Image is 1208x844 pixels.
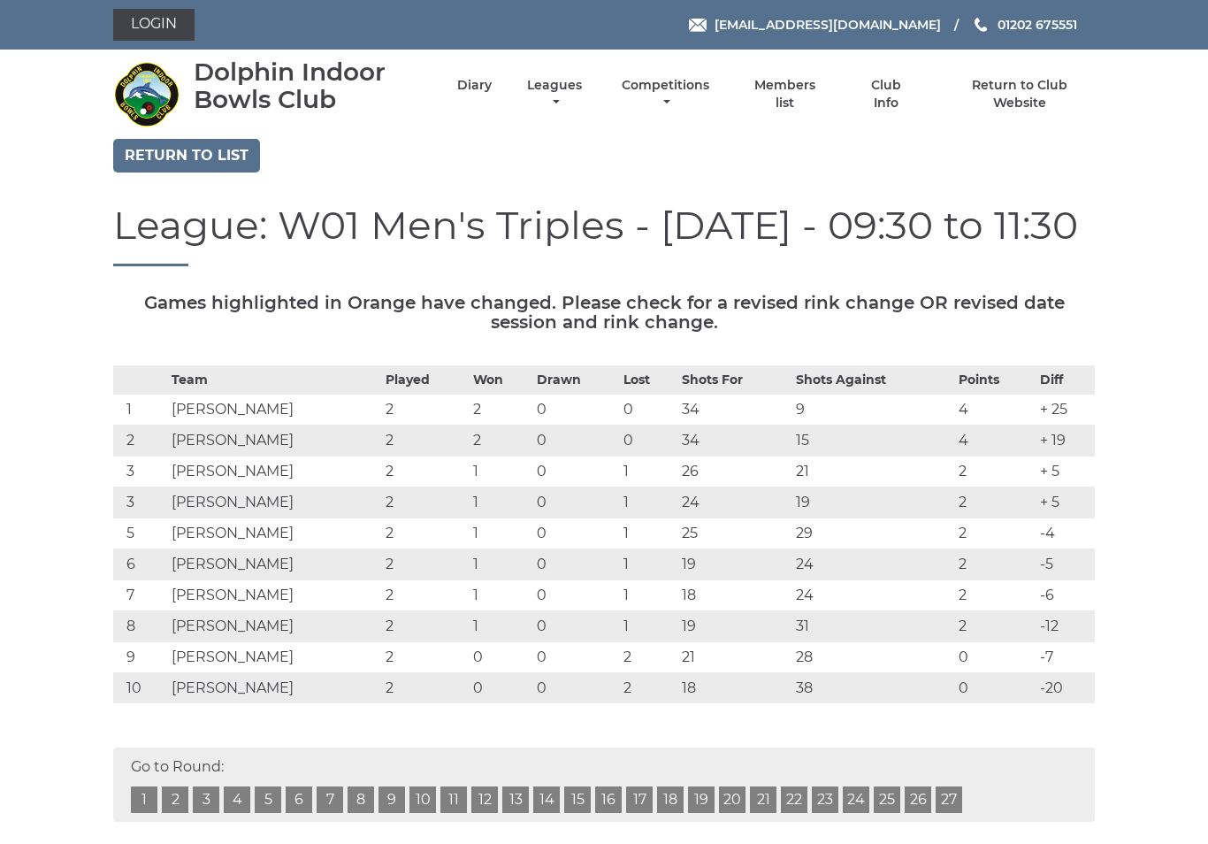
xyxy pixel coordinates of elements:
a: 19 [688,786,715,813]
td: 1 [619,611,677,642]
td: 2 [113,426,167,457]
td: 0 [469,673,532,704]
td: 9 [791,395,954,426]
td: 1 [113,395,167,426]
td: 1 [469,457,532,487]
td: 18 [677,580,792,611]
td: 24 [791,549,954,580]
a: 13 [502,786,529,813]
td: 2 [954,518,1036,549]
td: 24 [791,580,954,611]
td: 34 [677,395,792,426]
a: 26 [905,786,931,813]
td: 3 [113,457,167,487]
td: 2 [381,457,468,487]
a: 17 [626,786,653,813]
td: 4 [954,395,1036,426]
td: 2 [381,611,468,642]
td: 0 [532,426,619,457]
td: 0 [532,518,619,549]
td: 21 [791,457,954,487]
a: 2 [162,786,188,813]
td: 1 [469,611,532,642]
a: Members list [745,77,826,111]
td: 26 [677,457,792,487]
a: 21 [750,786,776,813]
td: -12 [1036,611,1095,642]
td: 8 [113,611,167,642]
td: 9 [113,642,167,673]
a: Email [EMAIL_ADDRESS][DOMAIN_NAME] [689,15,941,35]
td: 2 [381,395,468,426]
td: 19 [791,487,954,518]
a: Diary [457,77,492,94]
a: 11 [440,786,467,813]
a: 8 [348,786,374,813]
td: 1 [619,457,677,487]
td: 0 [619,395,677,426]
td: 21 [677,642,792,673]
th: Points [954,366,1036,395]
td: 0 [532,580,619,611]
td: 2 [381,580,468,611]
td: 38 [791,673,954,704]
a: 5 [255,786,281,813]
td: 0 [532,642,619,673]
td: 1 [469,487,532,518]
td: [PERSON_NAME] [167,611,382,642]
td: 2 [381,518,468,549]
td: [PERSON_NAME] [167,642,382,673]
td: 2 [954,580,1036,611]
td: 2 [619,642,677,673]
td: [PERSON_NAME] [167,673,382,704]
td: -4 [1036,518,1095,549]
td: 2 [381,549,468,580]
td: 2 [381,426,468,457]
span: 01202 675551 [998,17,1077,33]
a: 12 [471,786,498,813]
a: 20 [719,786,745,813]
td: 15 [791,426,954,457]
th: Shots For [677,366,792,395]
div: Dolphin Indoor Bowls Club [194,58,426,113]
h1: League: W01 Men's Triples - [DATE] - 09:30 to 11:30 [113,203,1095,266]
td: -5 [1036,549,1095,580]
a: Return to list [113,139,260,173]
td: 4 [954,426,1036,457]
td: 6 [113,549,167,580]
th: Won [469,366,532,395]
td: 0 [532,395,619,426]
td: 34 [677,426,792,457]
img: Phone us [975,18,987,32]
td: 31 [791,611,954,642]
td: + 5 [1036,457,1095,487]
a: 22 [781,786,807,813]
td: + 25 [1036,395,1095,426]
th: Diff [1036,366,1095,395]
td: [PERSON_NAME] [167,487,382,518]
td: 18 [677,673,792,704]
td: 1 [619,549,677,580]
td: 25 [677,518,792,549]
td: 0 [532,611,619,642]
td: 10 [113,673,167,704]
div: Go to Round: [113,748,1095,822]
td: 2 [954,487,1036,518]
td: [PERSON_NAME] [167,549,382,580]
a: 24 [843,786,869,813]
td: 1 [619,487,677,518]
td: 0 [619,426,677,457]
a: Competitions [617,77,714,111]
td: 29 [791,518,954,549]
td: 5 [113,518,167,549]
a: 3 [193,786,219,813]
h5: Games highlighted in Orange have changed. Please check for a revised rink change OR revised date ... [113,293,1095,332]
td: [PERSON_NAME] [167,426,382,457]
td: 2 [469,426,532,457]
img: Email [689,19,707,32]
a: 18 [657,786,684,813]
td: 0 [532,457,619,487]
a: 23 [812,786,838,813]
td: 2 [381,642,468,673]
td: 0 [469,642,532,673]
